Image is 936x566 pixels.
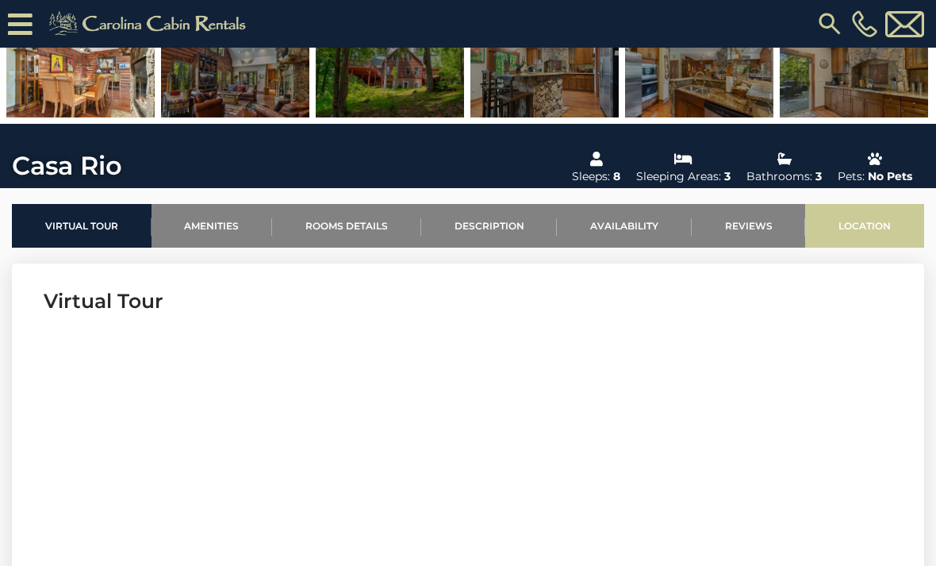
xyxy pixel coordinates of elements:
[780,18,928,117] img: 167110982
[815,10,844,38] img: search-regular.svg
[470,18,619,117] img: 167110981
[12,204,152,248] a: Virtual Tour
[152,204,273,248] a: Amenities
[44,287,892,315] h3: Virtual Tour
[40,8,259,40] img: Khaki-logo.png
[161,18,309,117] img: 167110980
[421,204,558,248] a: Description
[848,10,881,37] a: [PHONE_NUMBER]
[805,204,924,248] a: Location
[316,18,464,117] img: 163273405
[625,18,773,117] img: 167110983
[692,204,806,248] a: Reviews
[272,204,421,248] a: Rooms Details
[557,204,692,248] a: Availability
[6,18,155,117] img: 167110985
